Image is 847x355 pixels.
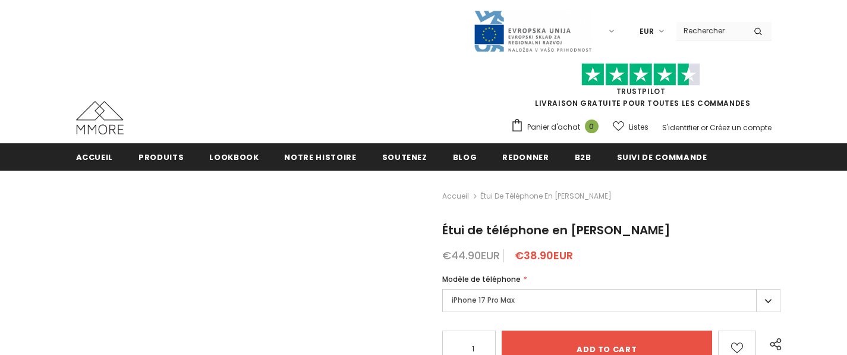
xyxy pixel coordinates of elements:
[138,143,184,170] a: Produits
[616,86,666,96] a: TrustPilot
[382,152,427,163] span: soutenez
[473,10,592,53] img: Javni Razpis
[617,143,707,170] a: Suivi de commande
[382,143,427,170] a: soutenez
[284,152,356,163] span: Notre histoire
[629,121,648,133] span: Listes
[453,143,477,170] a: Blog
[473,26,592,36] a: Javni Razpis
[138,152,184,163] span: Produits
[480,189,612,203] span: Étui de téléphone en [PERSON_NAME]
[511,118,604,136] a: Panier d'achat 0
[442,189,469,203] a: Accueil
[442,274,521,284] span: Modèle de téléphone
[575,143,591,170] a: B2B
[511,68,772,108] span: LIVRAISON GRATUITE POUR TOUTES LES COMMANDES
[209,143,259,170] a: Lookbook
[502,143,549,170] a: Redonner
[617,152,707,163] span: Suivi de commande
[585,120,599,133] span: 0
[575,152,591,163] span: B2B
[442,248,500,263] span: €44.90EUR
[209,152,259,163] span: Lookbook
[76,143,114,170] a: Accueil
[676,22,745,39] input: Search Site
[76,152,114,163] span: Accueil
[701,122,708,133] span: or
[76,101,124,134] img: Cas MMORE
[442,289,780,312] label: iPhone 17 Pro Max
[527,121,580,133] span: Panier d'achat
[662,122,699,133] a: S'identifier
[613,117,648,137] a: Listes
[710,122,772,133] a: Créez un compte
[284,143,356,170] a: Notre histoire
[502,152,549,163] span: Redonner
[453,152,477,163] span: Blog
[581,63,700,86] img: Faites confiance aux étoiles pilotes
[640,26,654,37] span: EUR
[442,222,670,238] span: Étui de téléphone en [PERSON_NAME]
[515,248,573,263] span: €38.90EUR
